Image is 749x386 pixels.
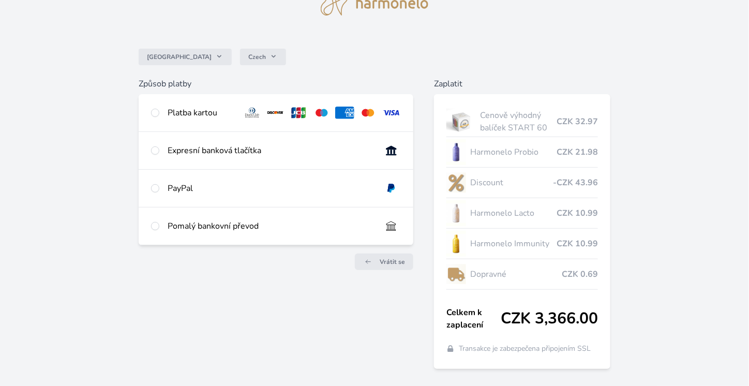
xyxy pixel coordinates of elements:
span: CZK 10.99 [557,237,598,250]
h6: Způsob platby [139,78,413,90]
img: CLEAN_LACTO_se_stinem_x-hi-lo.jpg [446,200,466,226]
img: CLEAN_PROBIO_se_stinem_x-lo.jpg [446,139,466,165]
img: onlineBanking_CZ.svg [382,144,401,157]
div: PayPal [168,182,373,195]
img: visa.svg [382,107,401,119]
button: [GEOGRAPHIC_DATA] [139,49,232,65]
span: Vrátit se [380,258,405,266]
span: [GEOGRAPHIC_DATA] [147,53,212,61]
div: Platba kartou [168,107,234,119]
span: Discount [470,176,553,189]
span: Dopravné [470,268,562,280]
img: IMMUNITY_se_stinem_x-lo.jpg [446,231,466,257]
span: CZK 3,366.00 [501,309,598,328]
img: diners.svg [243,107,262,119]
button: Czech [240,49,286,65]
a: Vrátit se [355,254,413,270]
span: Celkem k zaplacení [446,306,501,331]
span: CZK 21.98 [557,146,598,158]
img: discount-lo.png [446,170,466,196]
span: CZK 0.69 [562,268,598,280]
img: bankTransfer_IBAN.svg [382,220,401,232]
div: Expresní banková tlačítka [168,144,373,157]
span: Cenově výhodný balíček START 60 [480,109,557,134]
span: -CZK 43.96 [553,176,598,189]
span: Harmonelo Lacto [470,207,557,219]
img: amex.svg [335,107,354,119]
img: paypal.svg [382,182,401,195]
span: CZK 10.99 [557,207,598,219]
img: jcb.svg [289,107,308,119]
img: mc.svg [358,107,378,119]
img: delivery-lo.png [446,261,466,287]
div: Pomalý bankovní převod [168,220,373,232]
img: start.jpg [446,109,476,135]
img: maestro.svg [312,107,332,119]
span: CZK 32.97 [557,115,598,128]
img: discover.svg [266,107,285,119]
span: Harmonelo Probio [470,146,557,158]
span: Transakce je zabezpečena připojením SSL [459,344,591,354]
span: Harmonelo Immunity [470,237,557,250]
span: Czech [248,53,266,61]
h6: Zaplatit [434,78,610,90]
